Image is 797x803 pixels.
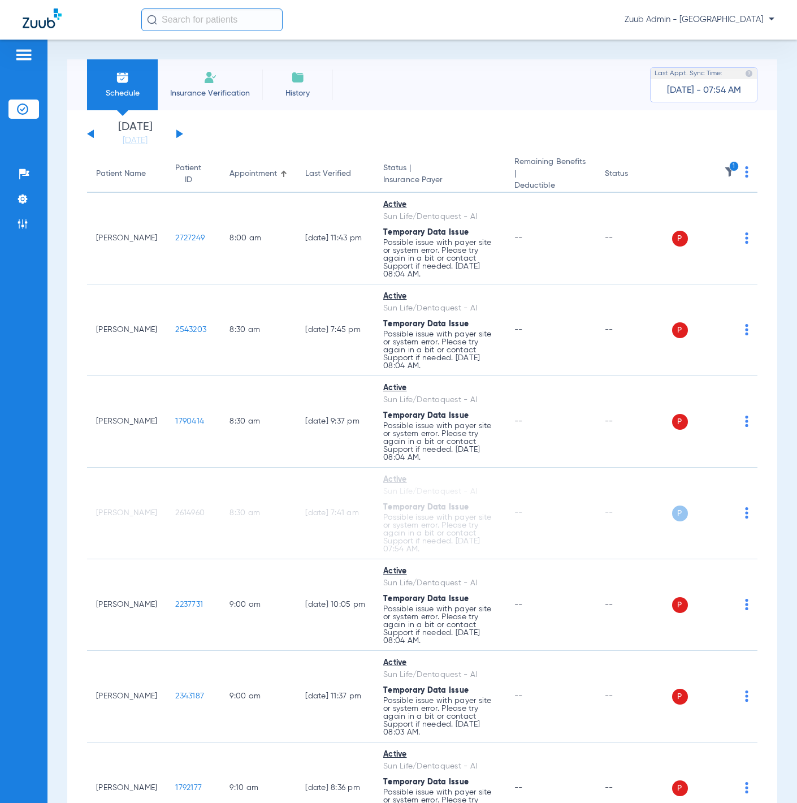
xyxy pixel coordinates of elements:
[296,284,374,376] td: [DATE] 7:45 PM
[514,601,523,608] span: --
[383,228,469,236] span: Temporary Data Issue
[667,85,741,96] span: [DATE] - 07:54 AM
[87,651,166,742] td: [PERSON_NAME]
[87,193,166,284] td: [PERSON_NAME]
[514,692,523,700] span: --
[514,234,523,242] span: --
[87,376,166,468] td: [PERSON_NAME]
[672,689,688,705] span: P
[383,199,496,211] div: Active
[383,513,496,553] p: Possible issue with payer site or system error. Please try again in a bit or contact Support if n...
[383,394,496,406] div: Sun Life/Dentaquest - AI
[96,168,146,180] div: Patient Name
[305,168,351,180] div: Last Verified
[383,595,469,603] span: Temporary Data Issue
[745,416,748,427] img: group-dot-blue.svg
[383,687,469,694] span: Temporary Data Issue
[745,507,748,519] img: group-dot-blue.svg
[383,211,496,223] div: Sun Life/Dentaquest - AI
[383,778,469,786] span: Temporary Data Issue
[383,412,469,420] span: Temporary Data Issue
[514,509,523,517] span: --
[175,692,204,700] span: 2343187
[596,468,672,559] td: --
[672,597,688,613] span: P
[596,193,672,284] td: --
[514,784,523,792] span: --
[672,231,688,247] span: P
[203,71,217,84] img: Manual Insurance Verification
[87,559,166,651] td: [PERSON_NAME]
[383,320,469,328] span: Temporary Data Issue
[745,690,748,702] img: group-dot-blue.svg
[383,577,496,589] div: Sun Life/Dentaquest - AI
[383,291,496,303] div: Active
[87,468,166,559] td: [PERSON_NAME]
[383,330,496,370] p: Possible issue with payer site or system error. Please try again in a bit or contact Support if n...
[175,234,205,242] span: 2727249
[383,565,496,577] div: Active
[96,168,157,180] div: Patient Name
[101,122,169,146] li: [DATE]
[220,376,296,468] td: 8:30 AM
[745,324,748,335] img: group-dot-blue.svg
[305,168,365,180] div: Last Verified
[296,651,374,742] td: [DATE] 11:37 PM
[383,303,496,314] div: Sun Life/Dentaquest - AI
[514,326,523,334] span: --
[15,48,33,62] img: hamburger-icon
[596,376,672,468] td: --
[514,417,523,425] span: --
[672,322,688,338] span: P
[229,168,287,180] div: Appointment
[374,156,505,193] th: Status |
[166,88,254,99] span: Insurance Verification
[147,15,157,25] img: Search Icon
[383,669,496,681] div: Sun Life/Dentaquest - AI
[383,503,469,511] span: Temporary Data Issue
[383,761,496,772] div: Sun Life/Dentaquest - AI
[96,88,149,99] span: Schedule
[672,506,688,521] span: P
[175,162,201,186] div: Patient ID
[383,474,496,486] div: Active
[175,417,204,425] span: 1790414
[740,749,797,803] div: Chat Widget
[514,180,587,192] span: Deductible
[596,651,672,742] td: --
[220,468,296,559] td: 8:30 AM
[291,71,305,84] img: History
[296,193,374,284] td: [DATE] 11:43 PM
[383,239,496,278] p: Possible issue with payer site or system error. Please try again in a bit or contact Support if n...
[745,232,748,244] img: group-dot-blue.svg
[383,486,496,498] div: Sun Life/Dentaquest - AI
[745,70,753,77] img: last sync help info
[383,657,496,669] div: Active
[296,376,374,468] td: [DATE] 9:37 PM
[175,784,202,792] span: 1792177
[383,422,496,461] p: Possible issue with payer site or system error. Please try again in a bit or contact Support if n...
[505,156,596,193] th: Remaining Benefits |
[175,162,211,186] div: Patient ID
[220,284,296,376] td: 8:30 AM
[220,651,296,742] td: 9:00 AM
[745,166,748,178] img: group-dot-blue.svg
[596,156,672,193] th: Status
[23,8,62,28] img: Zuub Logo
[655,68,722,79] span: Last Appt. Sync Time:
[383,382,496,394] div: Active
[220,193,296,284] td: 8:00 AM
[672,780,688,796] span: P
[383,174,496,186] span: Insurance Payer
[296,559,374,651] td: [DATE] 10:05 PM
[724,166,735,178] img: filter.svg
[596,559,672,651] td: --
[383,749,496,761] div: Active
[175,509,205,517] span: 2614960
[672,414,688,430] span: P
[296,468,374,559] td: [DATE] 7:41 AM
[729,161,739,171] i: 1
[141,8,283,31] input: Search for patients
[625,14,774,25] span: Zuub Admin - [GEOGRAPHIC_DATA]
[383,605,496,645] p: Possible issue with payer site or system error. Please try again in a bit or contact Support if n...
